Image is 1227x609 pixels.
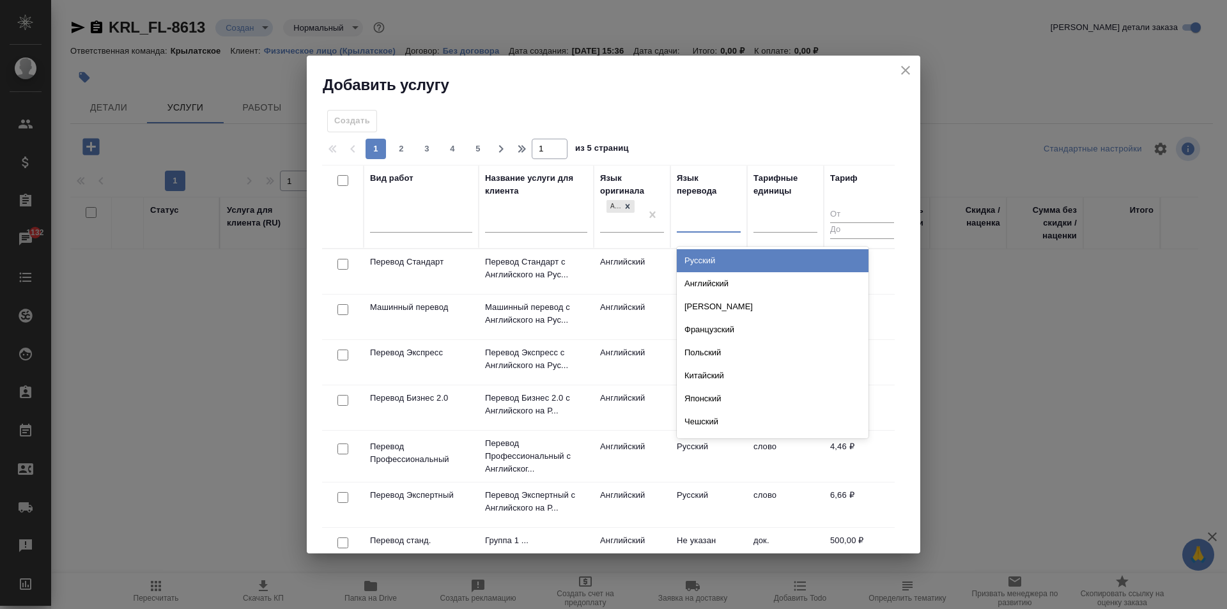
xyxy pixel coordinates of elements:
div: Язык перевода [677,172,741,197]
p: Перевод Профессиональный с Английског... [485,437,587,475]
td: 6,66 ₽ [824,482,900,527]
td: Русский [670,434,747,479]
td: Русский [670,385,747,430]
div: Английский [677,272,868,295]
p: Перевод Экспертный с Английского на Р... [485,489,587,514]
td: Русский [670,295,747,339]
div: Японский [677,387,868,410]
td: Английский [594,528,670,573]
p: Перевод станд. несрочный [370,534,472,560]
span: 2 [391,143,412,155]
div: Китайский [677,364,868,387]
span: 5 [468,143,488,155]
button: 3 [417,139,437,159]
input: От [830,207,894,223]
p: Перевод Профессиональный [370,440,472,466]
td: слово [747,482,824,527]
div: Английский [606,200,621,213]
div: Английский [605,199,636,215]
div: Русский [677,249,868,272]
td: Не указан [670,528,747,573]
td: Английский [594,295,670,339]
p: Перевод Бизнес 2.0 с Английского на Р... [485,392,587,417]
p: Машинный перевод с Английского на Рус... [485,301,587,327]
td: док. [747,528,824,573]
button: close [896,61,915,80]
div: [PERSON_NAME] [677,295,868,318]
div: Польский [677,341,868,364]
button: 2 [391,139,412,159]
div: Тариф [830,172,858,185]
td: Русский [670,340,747,385]
td: Английский [594,482,670,527]
td: Английский [594,249,670,294]
td: 500,00 ₽ [824,528,900,573]
p: Перевод Стандарт с Английского на Рус... [485,256,587,281]
p: Перевод Стандарт [370,256,472,268]
span: 4 [442,143,463,155]
td: Английский [594,340,670,385]
p: Машинный перевод [370,301,472,314]
p: Перевод Бизнес 2.0 [370,392,472,405]
div: Сербский [677,433,868,456]
div: Вид работ [370,172,413,185]
button: 5 [468,139,488,159]
td: 4,46 ₽ [824,434,900,479]
h2: Добавить услугу [323,75,920,95]
p: Перевод Экспресс [370,346,472,359]
p: Перевод Экспресс с Английского на Рус... [485,346,587,372]
button: 4 [442,139,463,159]
input: До [830,222,894,238]
td: Английский [594,385,670,430]
div: Французский [677,318,868,341]
div: Название услуги для клиента [485,172,587,197]
div: Чешский [677,410,868,433]
div: Язык оригинала [600,172,664,197]
span: из 5 страниц [575,141,629,159]
td: Русский [670,249,747,294]
td: Русский [670,482,747,527]
p: Перевод Экспертный [370,489,472,502]
span: 3 [417,143,437,155]
td: Английский [594,434,670,479]
div: Тарифные единицы [753,172,817,197]
p: Группа 1 ... [485,534,587,547]
td: слово [747,434,824,479]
